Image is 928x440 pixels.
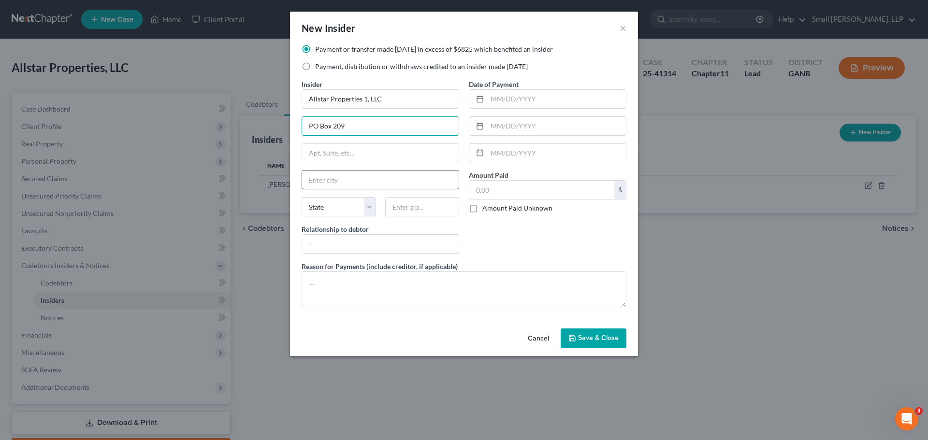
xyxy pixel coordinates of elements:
span: Save & Close [578,334,619,342]
input: -- [302,235,459,253]
label: Amount Paid [469,170,508,180]
input: MM/DD/YYYY [487,117,626,135]
span: New [302,22,322,34]
input: Enter name... [302,90,459,108]
label: Amount Paid Unknown [482,203,552,213]
label: Relationship to debtor [302,224,369,234]
div: $ [614,181,626,199]
span: 3 [915,407,923,415]
input: Enter zip... [385,197,459,216]
button: Save & Close [561,328,626,349]
label: Payment or transfer made [DATE] in excess of $6825 which benefited an insider [315,44,553,54]
input: Enter address... [302,117,459,135]
input: Enter city [302,170,459,189]
label: Reason for Payments (include creditor, if applicable) [302,261,458,271]
label: Date of Payment [469,79,519,89]
span: Insider [325,22,356,34]
input: MM/DD/YYYY [487,144,626,162]
label: Payment, distribution or withdraws credited to an insider made [DATE] [315,62,528,71]
input: Apt, Suite, etc... [302,144,459,162]
input: 0.00 [469,181,614,199]
span: Insider [302,80,322,88]
button: Cancel [520,329,557,349]
button: × [620,22,626,34]
input: MM/DD/YYYY [487,90,626,108]
iframe: Intercom live chat [895,407,918,430]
